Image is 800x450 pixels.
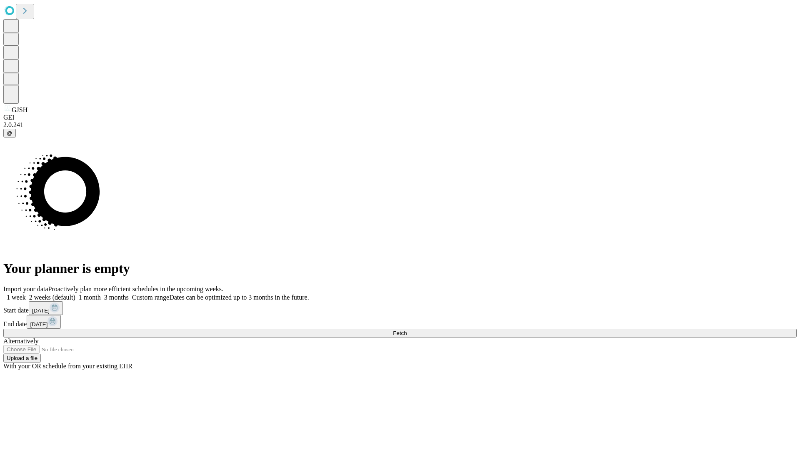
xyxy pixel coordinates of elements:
span: 2 weeks (default) [29,294,75,301]
span: 3 months [104,294,129,301]
span: Proactively plan more efficient schedules in the upcoming weeks. [48,285,223,292]
span: Alternatively [3,337,38,345]
button: Upload a file [3,354,41,362]
span: With your OR schedule from your existing EHR [3,362,132,370]
span: Dates can be optimized up to 3 months in the future. [169,294,309,301]
button: @ [3,129,16,137]
span: [DATE] [30,321,47,327]
button: [DATE] [29,301,63,315]
span: 1 week [7,294,26,301]
span: Custom range [132,294,169,301]
div: 2.0.241 [3,121,797,129]
span: Fetch [393,330,407,336]
span: Import your data [3,285,48,292]
div: Start date [3,301,797,315]
h1: Your planner is empty [3,261,797,276]
div: GEI [3,114,797,121]
button: Fetch [3,329,797,337]
span: @ [7,130,12,136]
span: [DATE] [32,307,50,314]
span: 1 month [79,294,101,301]
button: [DATE] [27,315,61,329]
span: GJSH [12,106,27,113]
div: End date [3,315,797,329]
